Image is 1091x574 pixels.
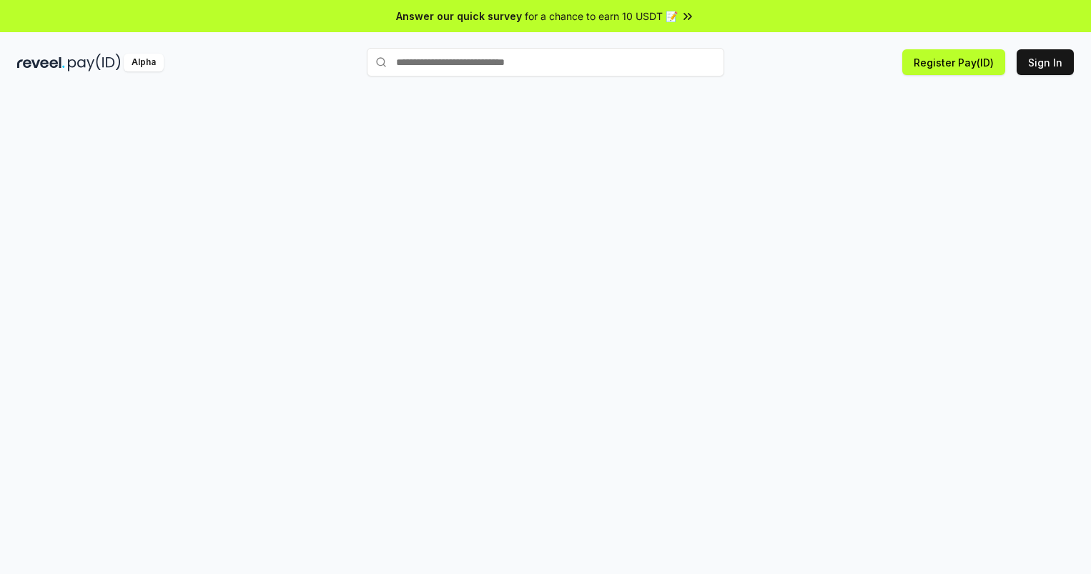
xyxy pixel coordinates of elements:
[396,9,522,24] span: Answer our quick survey
[124,54,164,71] div: Alpha
[68,54,121,71] img: pay_id
[902,49,1005,75] button: Register Pay(ID)
[1017,49,1074,75] button: Sign In
[525,9,678,24] span: for a chance to earn 10 USDT 📝
[17,54,65,71] img: reveel_dark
